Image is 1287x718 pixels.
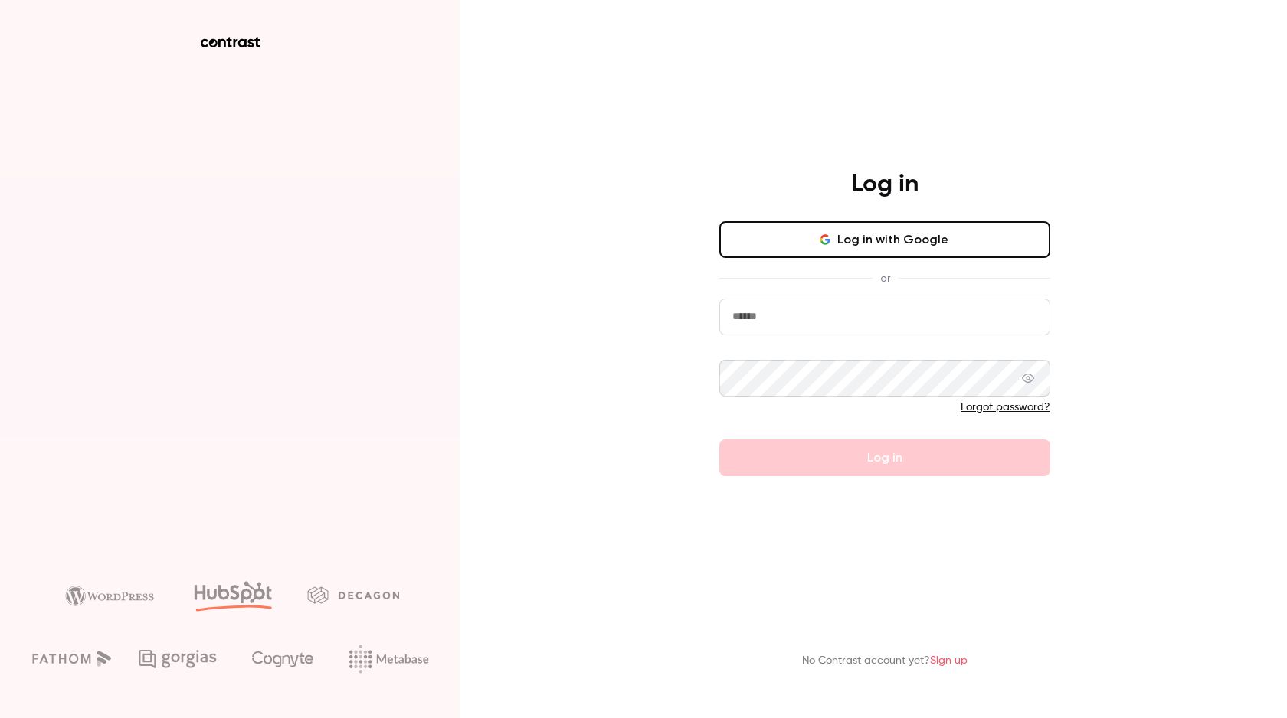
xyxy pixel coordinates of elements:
[802,653,968,669] p: No Contrast account yet?
[851,169,919,200] h4: Log in
[307,586,399,603] img: decagon
[873,270,898,286] span: or
[930,655,968,666] a: Sign up
[961,402,1050,413] a: Forgot password?
[719,221,1050,258] button: Log in with Google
